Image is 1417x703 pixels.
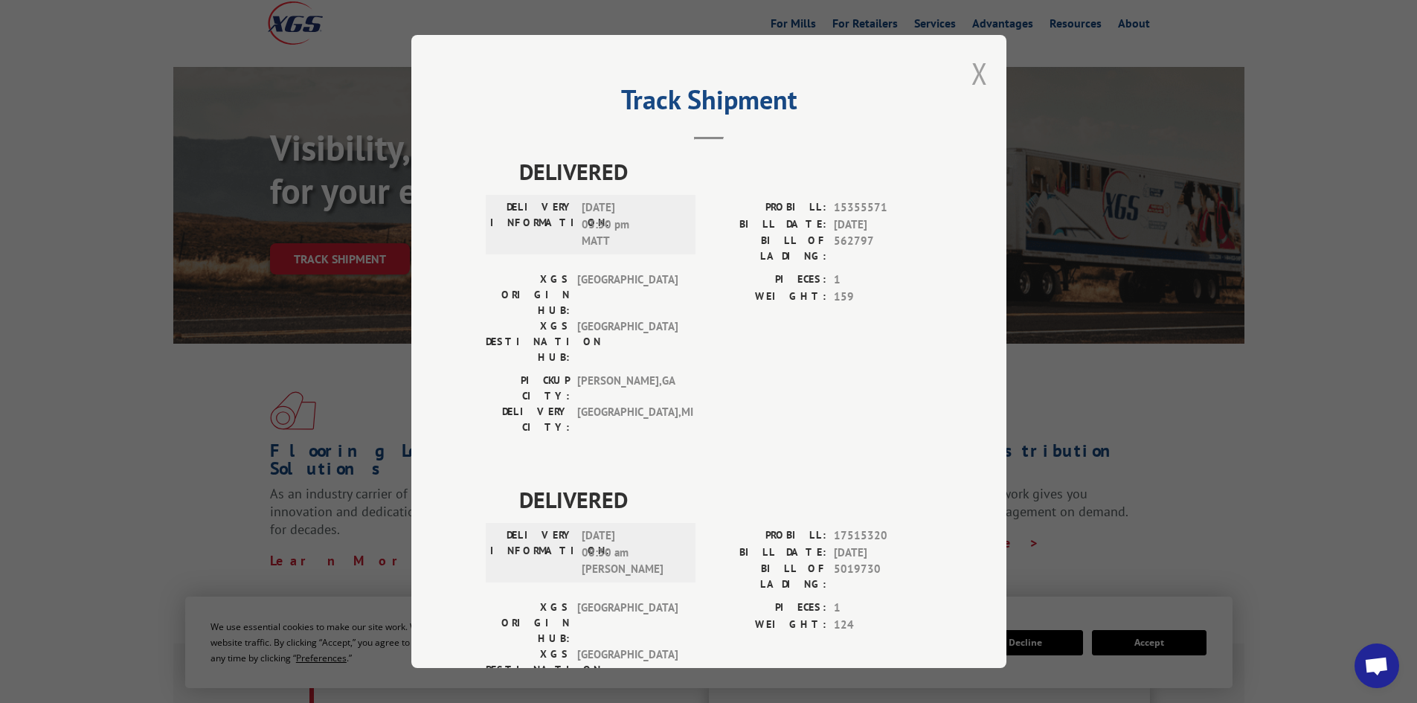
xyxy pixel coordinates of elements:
[709,272,826,289] label: PIECES:
[577,318,678,365] span: [GEOGRAPHIC_DATA]
[577,600,678,646] span: [GEOGRAPHIC_DATA]
[582,527,682,578] span: [DATE] 08:30 am [PERSON_NAME]
[486,600,570,646] label: XGS ORIGIN HUB:
[971,54,988,93] button: Close modal
[834,199,932,216] span: 15355571
[486,318,570,365] label: XGS DESTINATION HUB:
[709,545,826,562] label: BILL DATE:
[834,289,932,306] span: 159
[709,233,826,264] label: BILL OF LADING:
[834,617,932,634] span: 124
[582,199,682,250] span: [DATE] 03:50 pm MATT
[834,527,932,545] span: 17515320
[709,527,826,545] label: PROBILL:
[834,600,932,617] span: 1
[1355,643,1399,688] a: Open chat
[709,600,826,617] label: PIECES:
[486,646,570,693] label: XGS DESTINATION HUB:
[519,155,932,188] span: DELIVERED
[709,289,826,306] label: WEIGHT:
[486,272,570,318] label: XGS ORIGIN HUB:
[709,216,826,234] label: BILL DATE:
[577,404,678,435] span: [GEOGRAPHIC_DATA] , MI
[577,272,678,318] span: [GEOGRAPHIC_DATA]
[486,404,570,435] label: DELIVERY CITY:
[834,272,932,289] span: 1
[709,561,826,592] label: BILL OF LADING:
[490,527,574,578] label: DELIVERY INFORMATION:
[486,89,932,118] h2: Track Shipment
[834,545,932,562] span: [DATE]
[486,373,570,404] label: PICKUP CITY:
[709,199,826,216] label: PROBILL:
[834,233,932,264] span: 562797
[490,199,574,250] label: DELIVERY INFORMATION:
[834,561,932,592] span: 5019730
[709,617,826,634] label: WEIGHT:
[577,373,678,404] span: [PERSON_NAME] , GA
[519,483,932,516] span: DELIVERED
[834,216,932,234] span: [DATE]
[577,646,678,693] span: [GEOGRAPHIC_DATA]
